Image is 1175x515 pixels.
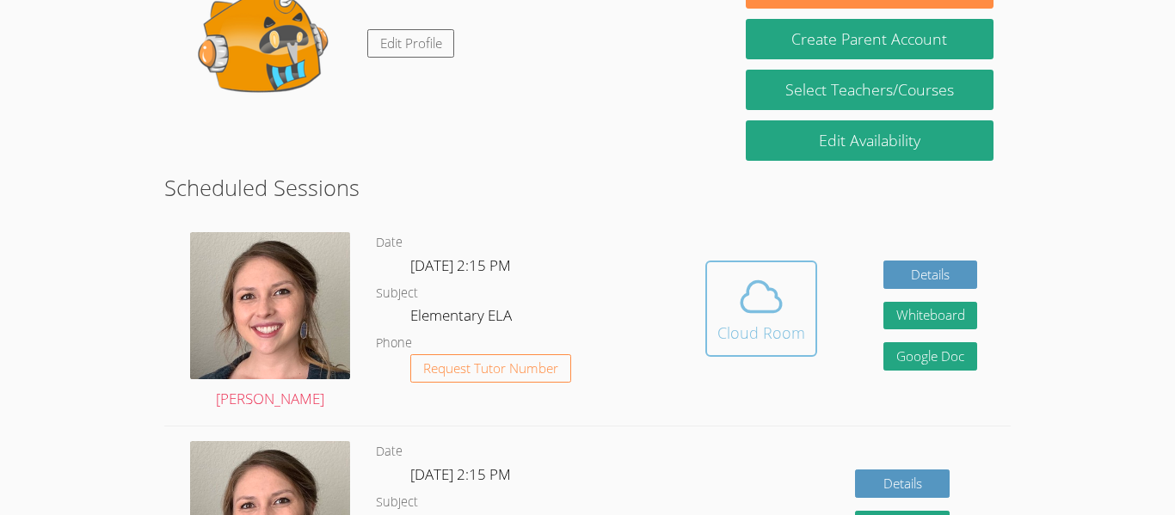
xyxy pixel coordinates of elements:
a: Details [883,261,978,289]
button: Request Tutor Number [410,354,571,383]
h2: Scheduled Sessions [164,171,1011,204]
a: Edit Availability [746,120,994,161]
dt: Phone [376,333,412,354]
a: [PERSON_NAME] [190,232,350,412]
button: Cloud Room [705,261,817,357]
span: [DATE] 2:15 PM [410,255,511,275]
dd: Elementary ELA [410,303,515,333]
span: [DATE] 2:15 PM [410,464,511,484]
a: Google Doc [883,342,978,371]
img: avatar.png [190,232,350,379]
dt: Date [376,232,403,254]
a: Edit Profile [367,29,455,58]
a: Details [855,469,950,498]
dt: Subject [376,492,418,513]
button: Whiteboard [883,302,978,330]
dt: Subject [376,283,418,304]
button: Create Parent Account [746,19,994,59]
dt: Date [376,441,403,463]
div: Cloud Room [717,321,805,345]
span: Request Tutor Number [423,362,558,375]
a: Select Teachers/Courses [746,70,994,110]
